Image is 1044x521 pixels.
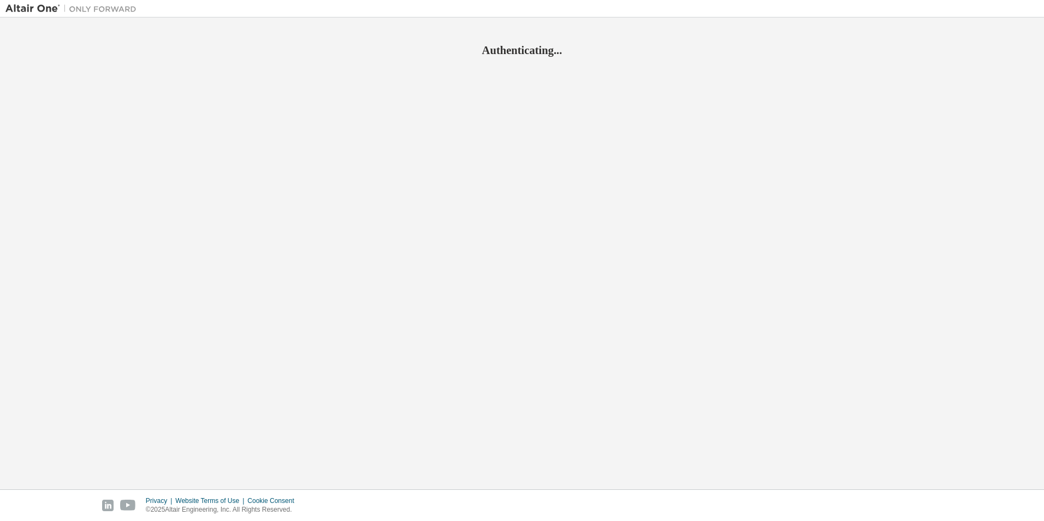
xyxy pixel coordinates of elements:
img: Altair One [5,3,142,14]
img: linkedin.svg [102,500,114,511]
p: © 2025 Altair Engineering, Inc. All Rights Reserved. [146,505,301,514]
h2: Authenticating... [5,43,1039,57]
div: Cookie Consent [247,496,300,505]
div: Website Terms of Use [175,496,247,505]
div: Privacy [146,496,175,505]
img: youtube.svg [120,500,136,511]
